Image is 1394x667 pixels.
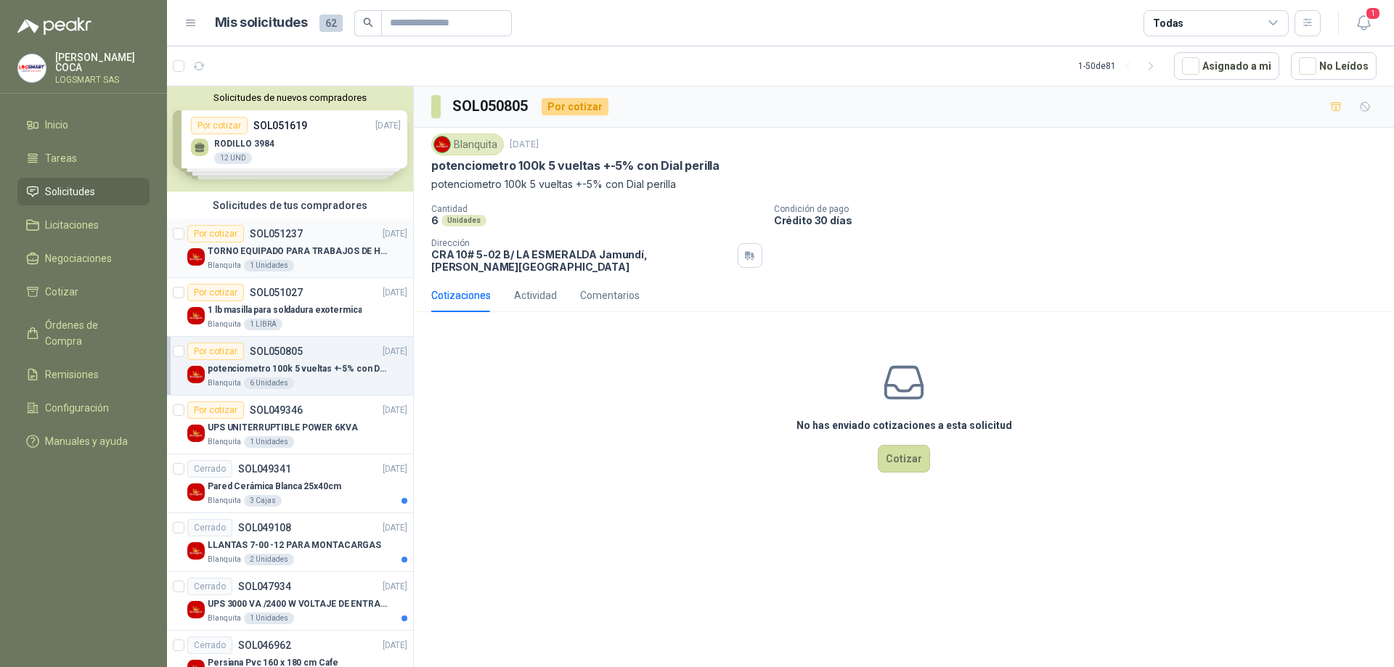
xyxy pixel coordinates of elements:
p: 1 lb masilla para soldadura exotermica [208,303,362,317]
button: Cotizar [878,445,930,472]
p: UPS 3000 VA /2400 W VOLTAJE DE ENTRADA / SALIDA 12V ON LINE [208,597,388,611]
button: Asignado a mi [1174,52,1279,80]
a: Cotizar [17,278,150,306]
a: Configuración [17,394,150,422]
p: [DATE] [383,286,407,300]
span: search [363,17,373,28]
span: Tareas [45,150,77,166]
p: CRA 10# 5-02 B/ LA ESMERALDA Jamundí , [PERSON_NAME][GEOGRAPHIC_DATA] [431,248,732,273]
div: Por cotizar [187,284,244,301]
p: Blanquita [208,554,241,565]
div: Solicitudes de nuevos compradoresPor cotizarSOL051619[DATE] RODILLO 398412 UNDPor cotizarSOL05163... [167,86,413,192]
p: Blanquita [208,377,241,389]
span: Licitaciones [45,217,99,233]
h3: SOL050805 [452,95,530,118]
p: [PERSON_NAME] COCA [55,52,150,73]
p: potenciometro 100k 5 vueltas +-5% con Dial perilla [431,176,1377,192]
a: Negociaciones [17,245,150,272]
img: Logo peakr [17,17,91,35]
div: 1 LIBRA [244,319,282,330]
span: 62 [319,15,343,32]
div: Cerrado [187,519,232,536]
img: Company Logo [434,136,450,152]
p: [DATE] [383,521,407,535]
a: CerradoSOL049108[DATE] Company LogoLLANTAS 7-00 -12 PARA MONTACARGASBlanquita2 Unidades [167,513,413,572]
p: Blanquita [208,436,241,448]
a: Tareas [17,144,150,172]
p: SOL049346 [250,405,303,415]
img: Company Logo [187,366,205,383]
div: 1 Unidades [244,436,294,448]
img: Company Logo [18,54,46,82]
p: SOL047934 [238,581,291,592]
p: SOL051027 [250,287,303,298]
div: 3 Cajas [244,495,282,507]
p: Blanquita [208,319,241,330]
p: SOL049108 [238,523,291,533]
p: LOGSMART SAS [55,75,150,84]
p: Pared Cerámica Blanca 25x40cm [208,480,341,494]
a: Inicio [17,111,150,139]
span: Remisiones [45,367,99,382]
p: [DATE] [383,462,407,476]
p: SOL049341 [238,464,291,474]
span: Negociaciones [45,250,112,266]
div: Cerrado [187,637,232,654]
button: Solicitudes de nuevos compradores [173,92,407,103]
div: Cotizaciones [431,287,491,303]
div: Comentarios [580,287,640,303]
img: Company Logo [187,601,205,618]
p: SOL051237 [250,229,303,239]
img: Company Logo [187,248,205,266]
p: Condición de pago [774,204,1388,214]
a: Manuales y ayuda [17,427,150,455]
div: Por cotizar [542,98,608,115]
span: Configuración [45,400,109,416]
a: Licitaciones [17,211,150,239]
span: Inicio [45,117,68,133]
img: Company Logo [187,542,205,560]
div: Todas [1153,15,1183,31]
a: CerradoSOL049341[DATE] Company LogoPared Cerámica Blanca 25x40cmBlanquita3 Cajas [167,454,413,513]
p: Crédito 30 días [774,214,1388,226]
p: Blanquita [208,495,241,507]
p: [DATE] [383,639,407,652]
div: 1 - 50 de 81 [1078,54,1162,78]
div: Cerrado [187,578,232,595]
span: Solicitudes [45,184,95,200]
span: Cotizar [45,284,78,300]
p: SOL050805 [250,346,303,356]
a: Por cotizarSOL050805[DATE] Company Logopotenciometro 100k 5 vueltas +-5% con Dial perillaBlanquit... [167,337,413,396]
div: 6 Unidades [244,377,294,389]
div: Por cotizar [187,401,244,419]
h1: Mis solicitudes [215,12,308,33]
div: Actividad [514,287,557,303]
button: No Leídos [1291,52,1377,80]
a: Órdenes de Compra [17,311,150,355]
a: Por cotizarSOL049346[DATE] Company LogoUPS UNITERRUPTIBLE POWER 6KVABlanquita1 Unidades [167,396,413,454]
div: Por cotizar [187,225,244,242]
div: 2 Unidades [244,554,294,565]
p: [DATE] [383,404,407,417]
p: [DATE] [383,227,407,241]
span: 1 [1365,7,1381,20]
button: 1 [1350,10,1377,36]
div: 1 Unidades [244,613,294,624]
p: 6 [431,214,439,226]
span: Manuales y ayuda [45,433,128,449]
div: Solicitudes de tus compradores [167,192,413,219]
a: Solicitudes [17,178,150,205]
a: Remisiones [17,361,150,388]
div: Por cotizar [187,343,244,360]
div: 1 Unidades [244,260,294,271]
a: Por cotizarSOL051237[DATE] Company LogoTORNO EQUIPADO PARA TRABAJOS DE HASTA 1 METRO DE PRIMER O ... [167,219,413,278]
div: Unidades [441,215,486,226]
a: Por cotizarSOL051027[DATE] Company Logo1 lb masilla para soldadura exotermicaBlanquita1 LIBRA [167,278,413,337]
img: Company Logo [187,307,205,324]
span: Órdenes de Compra [45,317,136,349]
p: SOL046962 [238,640,291,650]
p: Dirección [431,238,732,248]
img: Company Logo [187,425,205,442]
p: LLANTAS 7-00 -12 PARA MONTACARGAS [208,539,381,552]
p: potenciometro 100k 5 vueltas +-5% con Dial perilla [208,362,388,376]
